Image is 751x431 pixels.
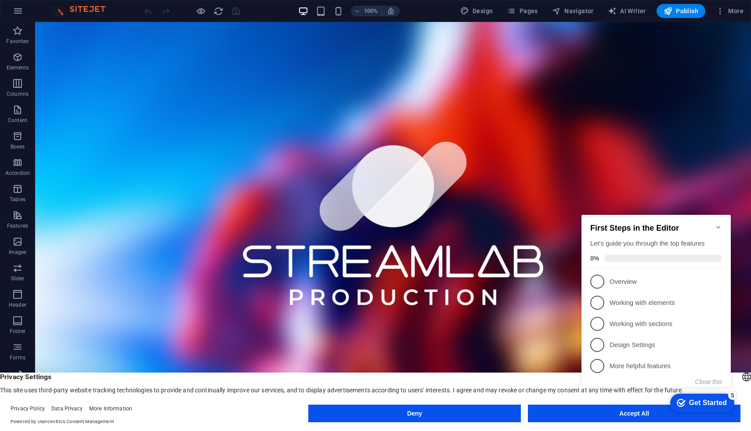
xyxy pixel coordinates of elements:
p: Working with sections [32,113,137,122]
span: Design [460,7,493,15]
p: Boxes [11,143,25,150]
span: Navigator [552,7,594,15]
p: Footer [10,328,25,335]
p: Overview [32,71,137,80]
li: Design Settings [4,128,153,149]
button: Close this [117,172,144,179]
button: More [712,4,747,18]
div: Minimize checklist [137,17,144,24]
button: 100% [351,6,382,16]
div: Get Started 5 items remaining, 0% complete [92,187,156,206]
div: Get Started [111,192,149,200]
h6: 100% [364,6,378,16]
button: Navigator [549,4,597,18]
button: Click here to leave preview mode and continue editing [195,6,206,16]
p: Images [9,249,27,256]
button: AI Writer [604,4,650,18]
button: Pages [503,4,541,18]
li: Working with elements [4,86,153,107]
button: reload [213,6,224,16]
p: Slider [11,275,25,282]
span: AI Writer [608,7,646,15]
p: Columns [7,91,29,98]
p: Design Settings [32,134,137,143]
button: Publish [657,4,705,18]
span: Pages [507,7,538,15]
i: Reload page [213,6,224,16]
p: Forms [10,354,25,361]
p: Header [9,301,26,308]
p: More helpful features [32,155,137,164]
li: Working with sections [4,107,153,128]
div: Design (Ctrl+Alt+Y) [457,4,497,18]
i: On resize automatically adjust zoom level to fit chosen device. [387,7,395,15]
p: Features [7,222,28,229]
p: Elements [7,64,29,71]
span: 0% [12,48,26,55]
span: More [716,7,744,15]
p: Working with elements [32,92,137,101]
button: Design [457,4,497,18]
img: Editor Logo [51,6,116,16]
p: Favorites [6,38,29,45]
h2: First Steps in the Editor [12,17,144,26]
span: Publish [664,7,698,15]
p: Tables [10,196,25,203]
li: Overview [4,65,153,86]
div: Let's guide you through the top features [12,33,144,42]
p: Content [8,117,27,124]
div: 5 [150,185,159,193]
p: Accordion [5,170,30,177]
li: More helpful features [4,149,153,170]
